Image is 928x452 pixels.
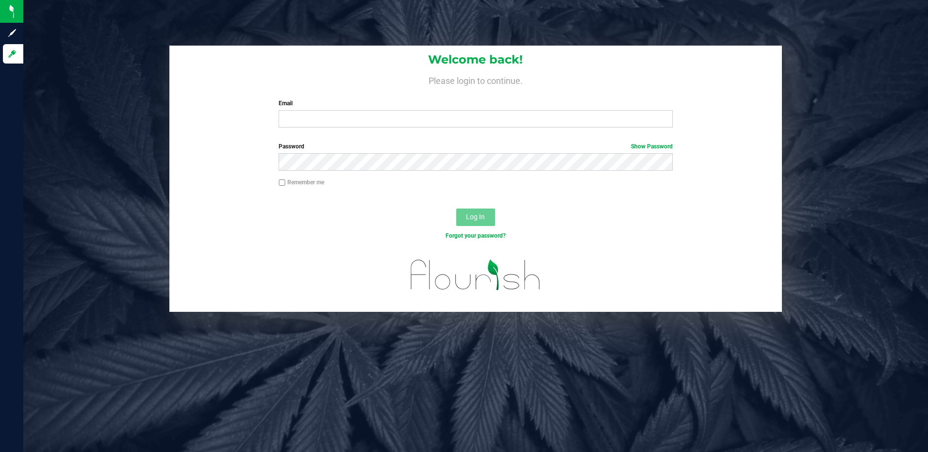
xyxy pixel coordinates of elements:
[279,179,285,186] input: Remember me
[7,49,17,59] inline-svg: Log in
[446,232,506,239] a: Forgot your password?
[456,209,495,226] button: Log In
[399,250,552,300] img: flourish_logo.svg
[7,28,17,38] inline-svg: Sign up
[466,213,485,221] span: Log In
[279,99,673,108] label: Email
[169,53,782,66] h1: Welcome back!
[279,143,304,150] span: Password
[631,143,673,150] a: Show Password
[169,74,782,85] h4: Please login to continue.
[279,178,324,187] label: Remember me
